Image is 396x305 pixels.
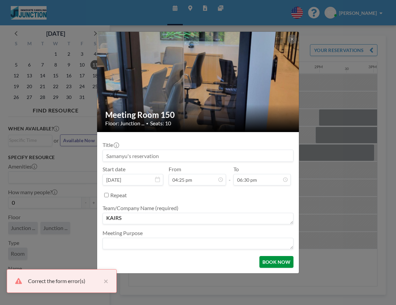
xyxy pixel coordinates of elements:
[103,142,118,148] label: Title
[105,110,291,120] h2: Meeting Room 150
[28,277,100,285] div: Correct the form error(s)
[105,120,144,127] span: Floor: Junction ...
[229,168,231,183] span: -
[103,205,178,211] label: Team/Company Name (required)
[97,31,300,133] img: 537.jpg
[103,150,293,161] input: Samanyu's reservation
[233,166,239,173] label: To
[259,256,293,268] button: BOOK NOW
[150,120,171,127] span: Seats: 10
[146,121,148,126] span: •
[100,277,108,285] button: close
[103,230,143,236] label: Meeting Purpose
[110,192,127,199] label: Repeat
[169,166,181,173] label: From
[103,166,125,173] label: Start date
